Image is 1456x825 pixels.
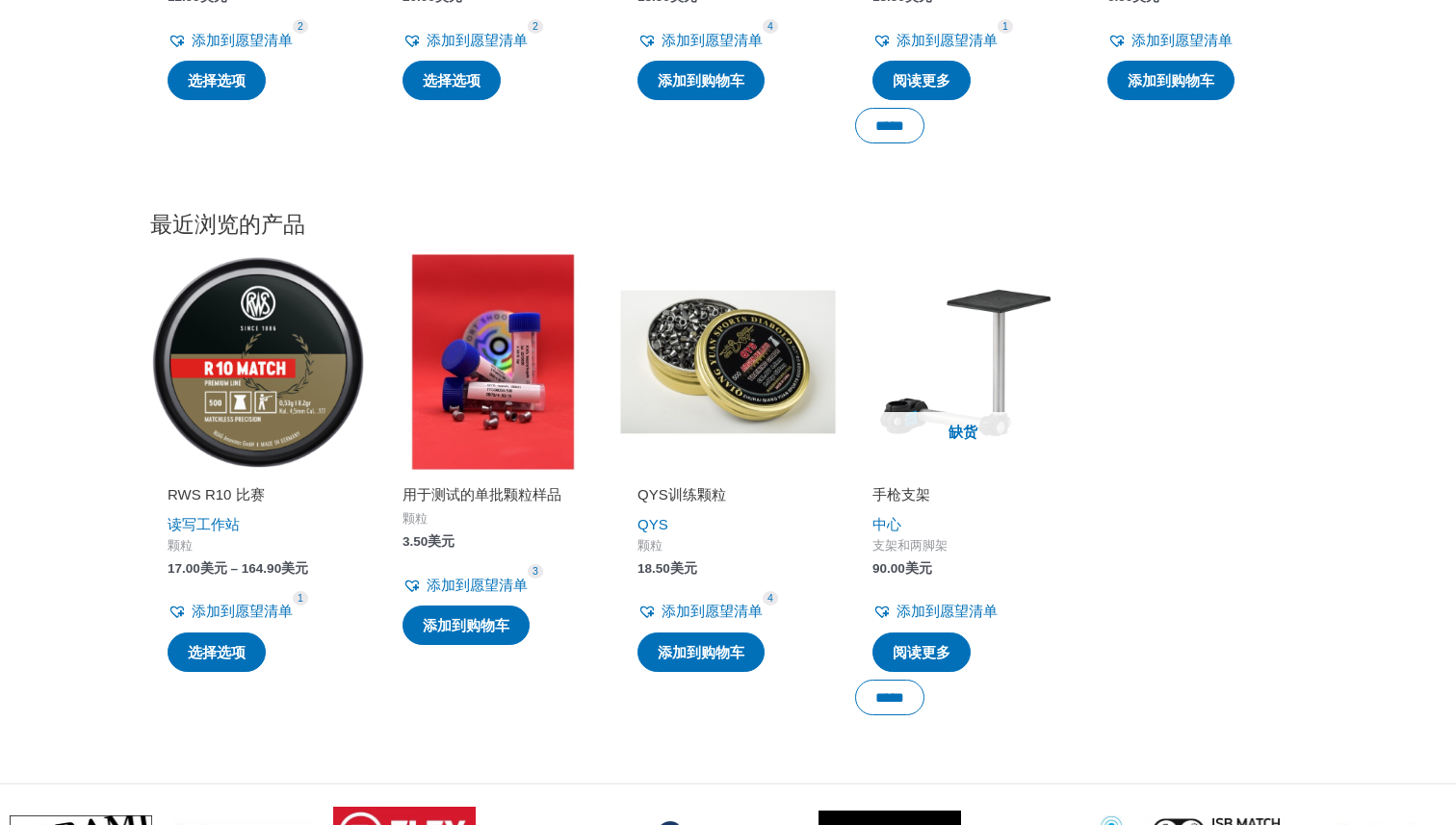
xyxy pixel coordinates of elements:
[662,603,763,619] font: 添加到愿望清单
[385,254,601,470] img: 用于测试的单批颗粒样品
[637,61,765,101] a: 加入购物车：“QYS Match Pellets”
[1107,61,1235,101] a: 加入购物车：“RWS Diabolo（泡罩包装）”
[293,591,308,606] span: 1
[528,564,543,579] span: 3
[168,538,193,553] font: 颗粒
[150,254,366,470] img: RWS R10 比赛
[855,254,1071,470] a: 缺货
[637,538,663,553] font: 颗粒
[637,27,763,54] a: 添加到愿望清单
[620,254,836,470] img: QYS训练颗粒
[200,561,227,576] font: 美元
[872,598,998,625] a: 添加到愿望清单
[872,516,901,532] a: 中心
[293,19,308,34] span: 2
[403,511,428,526] font: 颗粒
[150,213,305,237] font: 最近浏览的产品
[658,644,744,660] font: 添加到购物车
[662,32,763,48] font: 添加到愿望清单
[872,27,998,54] a: 添加到愿望清单
[872,61,971,101] a: 了解有关“JSB Diabolo Target Sport（白色）”的更多信息
[872,485,1053,511] a: 手枪支架
[872,632,971,673] a: 了解有关“手枪支撑架”的更多信息
[403,572,528,599] a: 添加到愿望清单
[905,561,932,576] font: 美元
[1131,32,1233,48] font: 添加到愿望清单
[670,561,697,576] font: 美元
[855,254,1071,470] img: 手枪支架
[1128,72,1214,89] font: 添加到购物车
[403,534,428,549] font: 3.50
[427,32,528,48] font: 添加到愿望清单
[428,534,455,549] font: 美元
[763,19,778,34] span: 4
[423,72,481,89] font: 选择选项
[403,606,530,646] a: 添加到购物车：“用于测试的单批颗粒样品”
[188,644,246,660] font: 选择选项
[403,485,584,511] a: 用于测试的单批颗粒样品
[188,72,246,89] font: 选择选项
[168,632,266,673] a: 选择“RWS R10 Match”选项
[763,591,778,606] span: 4
[528,19,543,34] span: 2
[872,486,930,503] font: 手枪支架
[637,632,765,673] a: 加入购物车：“QYS 训练颗粒”
[637,486,726,503] font: QYS训练颗粒
[281,561,308,576] font: 美元
[231,561,239,576] font: –
[872,561,905,576] font: 90.00
[168,61,266,101] a: 选择“RWS Meisterkugeln”的选项
[403,486,561,503] font: 用于测试的单批颗粒样品
[403,27,528,54] a: 添加到愿望清单
[637,561,670,576] font: 18.50
[998,19,1013,34] span: 1
[637,485,819,511] a: QYS训练颗粒
[192,603,293,619] font: 添加到愿望清单
[168,561,200,576] font: 17.00
[168,485,349,511] a: RWS R10 比赛
[168,598,293,625] a: 添加到愿望清单
[242,561,281,576] font: 164.90
[168,27,293,54] a: 添加到愿望清单
[637,598,763,625] a: 添加到愿望清单
[427,577,528,593] font: 添加到愿望清单
[872,538,948,553] font: 支架和两脚架
[897,603,998,619] font: 添加到愿望清单
[897,32,998,48] font: 添加到愿望清单
[423,617,509,633] font: 添加到购物车
[192,32,293,48] font: 添加到愿望清单
[637,516,668,532] a: QYS
[949,424,977,440] font: 缺货
[658,72,744,89] font: 添加到购物车
[168,516,240,532] a: 读写工作站
[403,61,501,101] a: 选择“Gehmann Match Box”的选项
[893,644,950,660] font: 阅读更多
[893,72,950,89] font: 阅读更多
[168,486,265,503] font: RWS R10 比赛
[1107,27,1233,54] a: 添加到愿望清单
